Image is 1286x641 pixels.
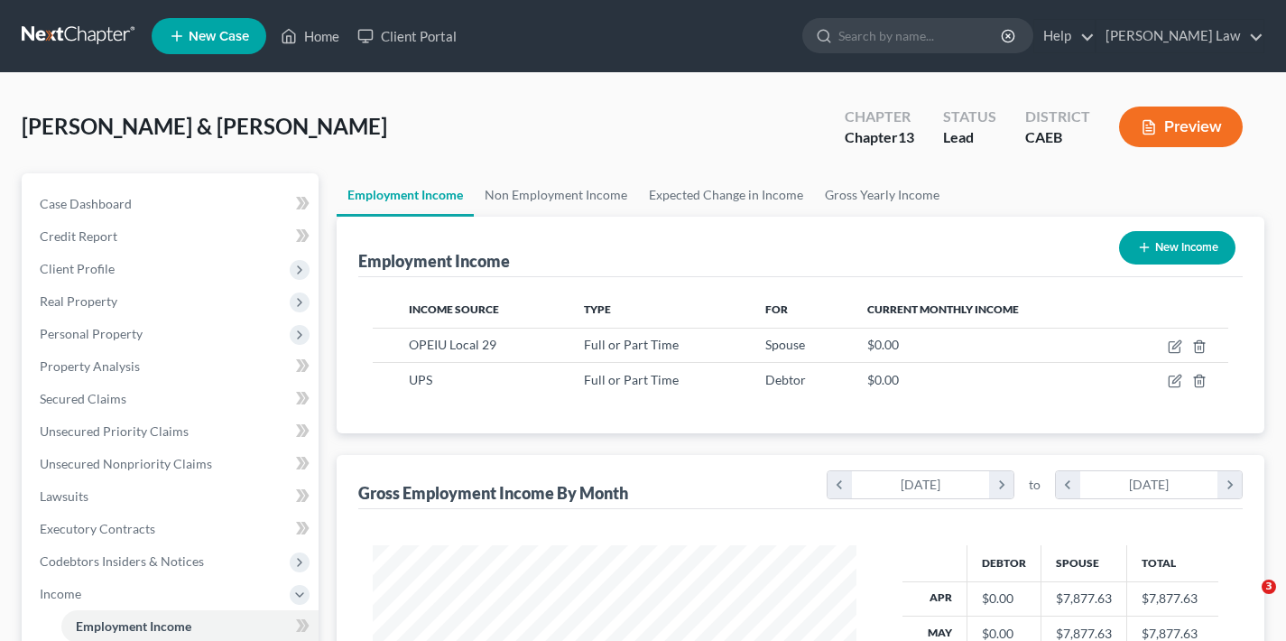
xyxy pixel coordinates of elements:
span: Spouse [765,337,805,352]
div: Lead [943,127,996,148]
span: Unsecured Priority Claims [40,423,189,439]
i: chevron_left [828,471,852,498]
th: Total [1126,545,1218,581]
a: Expected Change in Income [638,173,814,217]
span: Unsecured Nonpriority Claims [40,456,212,471]
th: Debtor [967,545,1041,581]
div: $0.00 [982,590,1026,608]
th: Apr [902,581,967,616]
span: Income Source [409,302,499,316]
span: $0.00 [867,372,899,387]
div: District [1025,107,1090,127]
span: Real Property [40,293,117,309]
div: [DATE] [1080,471,1218,498]
input: Search by name... [838,19,1004,52]
span: 3 [1262,580,1276,594]
a: Case Dashboard [25,188,319,220]
i: chevron_right [1217,471,1242,498]
div: Chapter [845,107,914,127]
span: Employment Income [76,618,191,634]
div: Status [943,107,996,127]
div: CAEB [1025,127,1090,148]
span: Codebtors Insiders & Notices [40,553,204,569]
span: Income [40,586,81,601]
div: [DATE] [852,471,990,498]
span: OPEIU Local 29 [409,337,496,352]
span: Property Analysis [40,358,140,374]
div: Employment Income [358,250,510,272]
a: Client Portal [348,20,466,52]
span: For [765,302,788,316]
a: Executory Contracts [25,513,319,545]
th: Spouse [1041,545,1126,581]
a: Non Employment Income [474,173,638,217]
span: Current Monthly Income [867,302,1019,316]
span: Secured Claims [40,391,126,406]
span: Executory Contracts [40,521,155,536]
a: Home [272,20,348,52]
span: $0.00 [867,337,899,352]
span: 13 [898,128,914,145]
button: Preview [1119,107,1243,147]
a: Help [1034,20,1095,52]
span: Full or Part Time [584,372,679,387]
span: Case Dashboard [40,196,132,211]
span: Personal Property [40,326,143,341]
span: Client Profile [40,261,115,276]
a: Credit Report [25,220,319,253]
button: New Income [1119,231,1235,265]
a: Gross Yearly Income [814,173,950,217]
div: $7,877.63 [1056,590,1112,608]
span: [PERSON_NAME] & [PERSON_NAME] [22,113,387,139]
span: Full or Part Time [584,337,679,352]
a: Unsecured Nonpriority Claims [25,448,319,480]
span: Credit Report [40,228,117,244]
a: Employment Income [337,173,474,217]
span: Type [584,302,611,316]
span: Debtor [765,372,806,387]
a: Property Analysis [25,350,319,383]
div: Gross Employment Income By Month [358,482,628,504]
span: New Case [189,30,249,43]
div: Chapter [845,127,914,148]
a: Secured Claims [25,383,319,415]
span: to [1029,476,1041,494]
span: UPS [409,372,432,387]
i: chevron_right [989,471,1013,498]
td: $7,877.63 [1126,581,1218,616]
a: [PERSON_NAME] Law [1096,20,1263,52]
span: Lawsuits [40,488,88,504]
a: Unsecured Priority Claims [25,415,319,448]
i: chevron_left [1056,471,1080,498]
iframe: Intercom live chat [1225,580,1268,623]
a: Lawsuits [25,480,319,513]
